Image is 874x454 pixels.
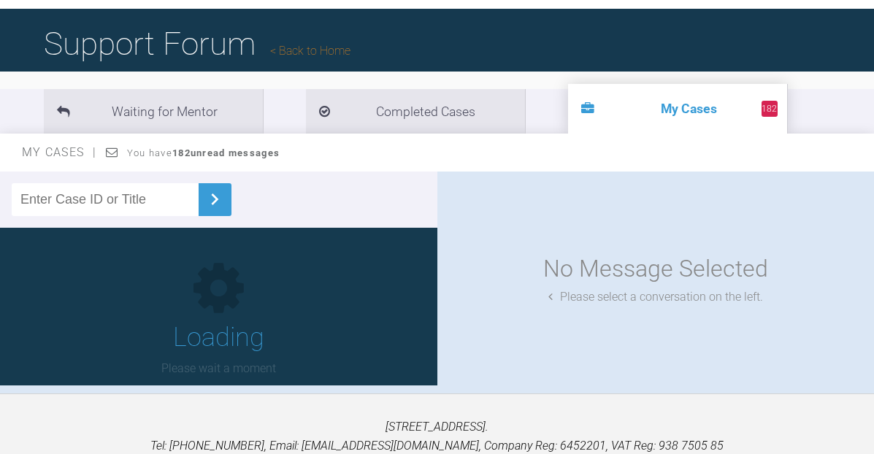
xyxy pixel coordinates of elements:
[127,147,280,158] span: You have
[12,183,199,216] input: Enter Case ID or Title
[44,89,263,134] li: Waiting for Mentor
[161,359,276,378] p: Please wait a moment
[22,145,97,159] span: My Cases
[543,250,768,288] div: No Message Selected
[306,89,525,134] li: Completed Cases
[203,188,226,211] img: chevronRight.28bd32b0.svg
[173,317,264,359] h1: Loading
[44,18,350,69] h1: Support Forum
[172,147,280,158] strong: 182 unread messages
[568,84,787,134] li: My Cases
[762,101,778,117] span: 182
[270,44,350,58] a: Back to Home
[548,288,763,307] div: Please select a conversation on the left.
